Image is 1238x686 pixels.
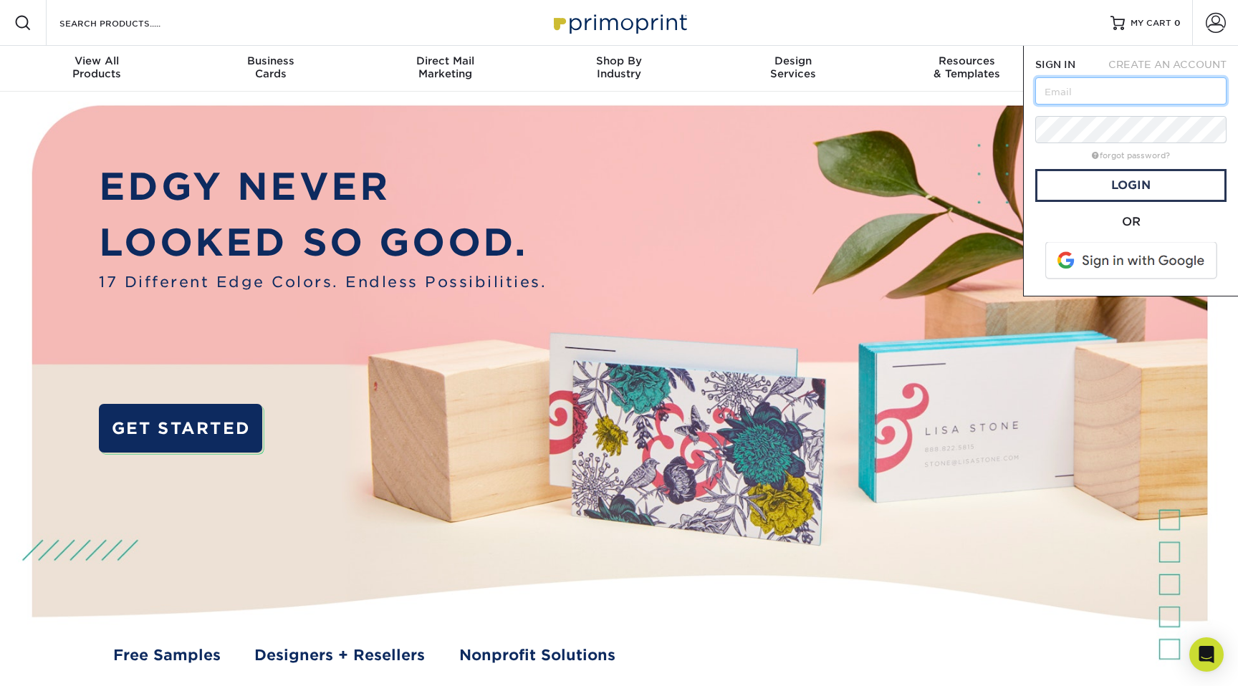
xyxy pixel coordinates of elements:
[547,7,691,38] img: Primoprint
[880,54,1054,80] div: & Templates
[184,46,358,92] a: BusinessCards
[358,54,532,80] div: Marketing
[184,54,358,80] div: Cards
[10,54,184,80] div: Products
[532,54,706,80] div: Industry
[1035,77,1227,105] input: Email
[10,54,184,67] span: View All
[99,271,547,293] span: 17 Different Edge Colors. Endless Possibilities.
[1035,59,1075,70] span: SIGN IN
[1189,637,1224,672] div: Open Intercom Messenger
[10,46,184,92] a: View AllProducts
[99,159,547,215] p: EDGY NEVER
[706,54,880,67] span: Design
[1108,59,1227,70] span: CREATE AN ACCOUNT
[254,644,425,666] a: Designers + Resellers
[358,46,532,92] a: Direct MailMarketing
[1035,213,1227,231] div: OR
[706,54,880,80] div: Services
[1131,17,1171,29] span: MY CART
[532,54,706,67] span: Shop By
[358,54,532,67] span: Direct Mail
[99,404,262,453] a: GET STARTED
[706,46,880,92] a: DesignServices
[880,46,1054,92] a: Resources& Templates
[880,54,1054,67] span: Resources
[1092,151,1170,160] a: forgot password?
[532,46,706,92] a: Shop ByIndustry
[184,54,358,67] span: Business
[58,14,198,32] input: SEARCH PRODUCTS.....
[459,644,615,666] a: Nonprofit Solutions
[1035,169,1227,202] a: Login
[113,644,221,666] a: Free Samples
[99,215,547,271] p: LOOKED SO GOOD.
[1174,18,1181,28] span: 0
